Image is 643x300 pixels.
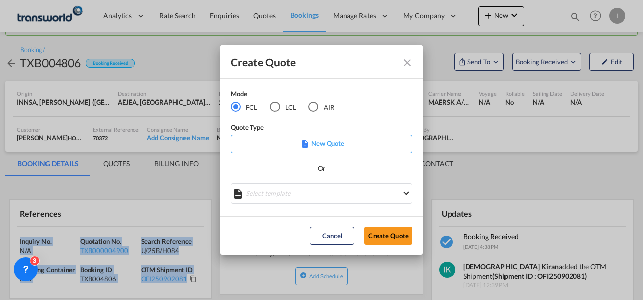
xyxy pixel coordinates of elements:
md-radio-button: AIR [308,102,334,113]
md-icon: Close dialog [401,57,414,69]
md-radio-button: FCL [231,102,257,113]
button: Close dialog [397,53,416,71]
md-radio-button: LCL [270,102,296,113]
div: Quote Type [231,122,412,135]
body: Editor, editor4 [10,10,175,21]
div: New Quote [231,135,412,153]
button: Create Quote [364,227,412,245]
p: New Quote [234,138,409,148]
md-select: Select template [231,183,412,204]
button: Cancel [310,227,354,245]
md-dialog: Create QuoteModeFCL LCLAIR ... [220,45,423,255]
div: Create Quote [231,56,394,68]
div: Or [318,163,326,173]
div: Mode [231,89,347,102]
